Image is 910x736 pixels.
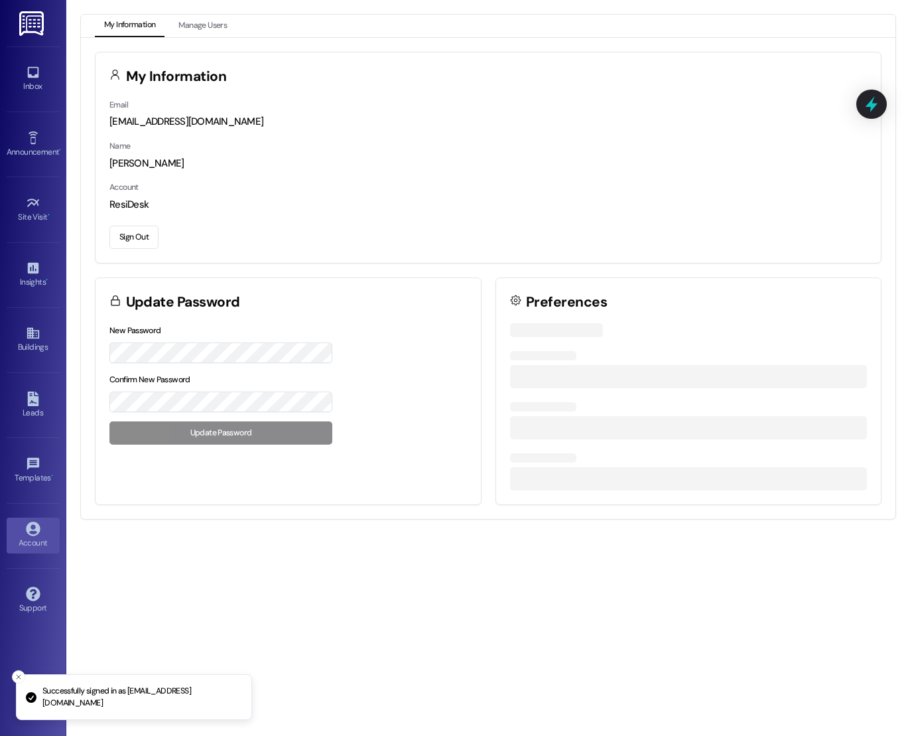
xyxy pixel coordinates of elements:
div: ResiDesk [109,198,867,212]
a: Templates • [7,453,60,488]
a: Support [7,583,60,619]
label: Email [109,100,128,110]
span: • [48,210,50,220]
div: [PERSON_NAME] [109,157,867,171]
h3: My Information [126,70,227,84]
label: Confirm New Password [109,374,190,385]
label: Name [109,141,131,151]
a: Insights • [7,257,60,293]
span: • [46,275,48,285]
img: ResiDesk Logo [19,11,46,36]
a: Site Visit • [7,192,60,228]
p: Successfully signed in as [EMAIL_ADDRESS][DOMAIN_NAME] [42,686,241,709]
a: Buildings [7,322,60,358]
button: My Information [95,15,164,37]
h3: Update Password [126,295,240,309]
h3: Preferences [526,295,607,309]
a: Inbox [7,61,60,97]
button: Close toast [12,670,25,684]
span: • [59,145,61,155]
a: Account [7,518,60,553]
button: Manage Users [169,15,236,37]
label: New Password [109,325,161,336]
span: • [51,471,53,480]
div: [EMAIL_ADDRESS][DOMAIN_NAME] [109,115,867,129]
button: Sign Out [109,226,159,249]
a: Leads [7,388,60,423]
label: Account [109,182,139,192]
